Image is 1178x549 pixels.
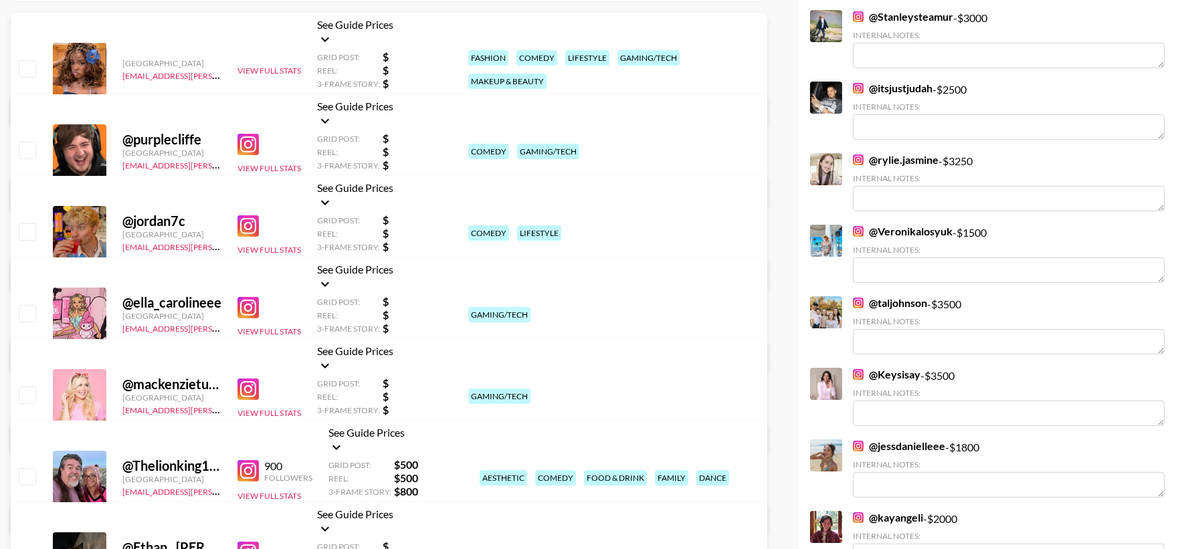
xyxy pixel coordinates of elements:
strong: $ [383,322,448,335]
div: See Guide Prices [317,508,448,540]
div: See Guide Prices [317,100,448,113]
div: Internal Notes: [853,173,1165,183]
div: - $ 1800 [853,439,1165,498]
div: Internal Notes: [853,531,1165,541]
strong: $ [383,64,448,77]
strong: $ [383,145,448,158]
strong: $ [383,213,448,227]
div: See Guide Prices [317,181,448,213]
div: @ Thelionking1972 [122,457,221,474]
strong: $ [383,227,448,240]
span: Reel: [317,147,380,157]
a: [EMAIL_ADDRESS][PERSON_NAME][DOMAIN_NAME] [122,403,320,415]
div: - $ 3000 [853,10,1165,68]
strong: $ 500 [394,471,460,485]
div: See Guide Prices [317,263,448,276]
a: @Stanleysteamur [853,10,953,23]
a: @jessdanielleee [853,439,945,453]
div: See Guide Prices [328,426,460,458]
span: 3-Frame Story: [317,79,380,89]
img: Instagram [853,83,864,94]
span: Grid Post: [317,215,380,225]
div: See Guide Prices [317,344,448,358]
div: @ ella_carolineee [122,294,221,311]
div: 900 [264,459,312,473]
img: Instagram [237,215,259,237]
div: lifestyle [565,50,609,66]
div: @ mackenzieturner0 [122,376,221,393]
button: View Full Stats [237,326,301,336]
span: 3-Frame Story: [317,242,380,252]
img: Instagram [853,512,864,523]
div: See Guide Prices [317,344,448,376]
div: See Guide Prices [317,376,448,417]
div: Internal Notes: [853,316,1165,326]
strong: $ 800 [394,485,460,498]
button: View Full Stats [237,408,301,418]
div: comedy [468,225,509,241]
a: [EMAIL_ADDRESS][PERSON_NAME][DOMAIN_NAME] [122,484,320,497]
span: Grid Post: [317,297,380,307]
div: See Guide Prices [317,132,448,172]
img: Instagram [853,226,864,237]
div: [GEOGRAPHIC_DATA] [122,229,221,239]
a: [EMAIL_ADDRESS][PERSON_NAME][DOMAIN_NAME] [122,321,320,334]
span: Grid Post: [317,52,380,62]
button: View Full Stats [237,66,301,76]
img: Instagram [853,369,864,380]
img: Instagram [237,460,259,481]
strong: $ [383,50,448,64]
div: gaming/tech [468,307,530,322]
strong: $ [383,132,448,145]
div: Internal Notes: [853,388,1165,398]
strong: $ [383,295,448,308]
div: Internal Notes: [853,102,1165,112]
strong: $ [383,376,448,390]
div: See Guide Prices [317,50,448,90]
span: Reel: [328,473,391,483]
a: @rylie.jasmine [853,153,939,167]
div: @ jordan7c [122,213,221,229]
span: Grid Post: [317,378,380,389]
div: [GEOGRAPHIC_DATA] [122,148,221,158]
a: @Veronikalosyuk [853,225,953,238]
div: - $ 2500 [853,82,1165,140]
img: Instagram [237,297,259,318]
div: - $ 1500 [853,225,1165,283]
div: gaming/tech [617,50,680,66]
div: See Guide Prices [317,213,448,253]
img: Instagram [853,154,864,165]
div: fashion [468,50,508,66]
a: @kayangeli [853,511,923,524]
div: dance [696,470,729,485]
div: - $ 3500 [853,296,1165,354]
div: - $ 3500 [853,368,1165,426]
button: View Full Stats [237,245,301,255]
span: Reel: [317,310,380,320]
span: 3-Frame Story: [317,324,380,334]
div: [GEOGRAPHIC_DATA] [122,474,221,484]
button: View Full Stats [237,491,301,501]
strong: $ [383,308,448,322]
strong: $ [383,403,448,417]
img: Instagram [853,11,864,22]
div: Internal Notes: [853,30,1165,40]
div: comedy [535,470,576,485]
a: @taljohnson [853,296,927,310]
a: @itsjustjudah [853,82,932,95]
a: [EMAIL_ADDRESS][PERSON_NAME][DOMAIN_NAME] [122,158,320,171]
img: Instagram [853,441,864,451]
img: Instagram [237,378,259,400]
div: comedy [516,50,557,66]
a: @Keysisay [853,368,920,381]
div: Followers [264,473,312,483]
strong: $ [383,77,448,90]
div: See Guide Prices [317,263,448,295]
div: See Guide Prices [317,508,448,521]
div: [GEOGRAPHIC_DATA] [122,58,221,68]
div: lifestyle [517,225,561,241]
div: aesthetic [480,470,527,485]
span: 3-Frame Story: [317,160,380,171]
div: See Guide Prices [317,18,448,50]
span: Reel: [317,66,380,76]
